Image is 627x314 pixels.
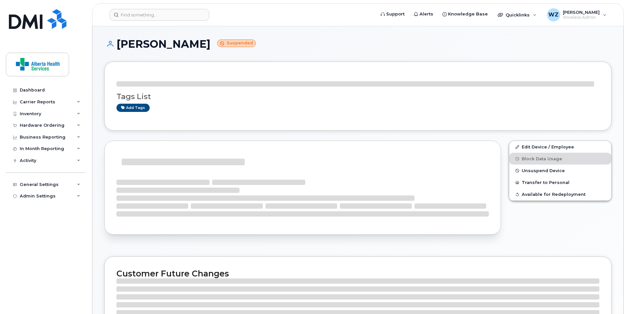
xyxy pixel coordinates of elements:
button: Available for Redeployment [509,188,611,200]
span: Unsuspend Device [522,168,565,173]
h1: [PERSON_NAME] [104,38,612,50]
a: Edit Device / Employee [509,141,611,153]
button: Block Data Usage [509,153,611,165]
button: Unsuspend Device [509,165,611,176]
span: Available for Redeployment [522,192,586,197]
h2: Customer Future Changes [116,269,599,278]
a: Add tags [116,104,150,112]
small: Suspended [217,39,256,47]
button: Transfer to Personal [509,176,611,188]
h3: Tags List [116,92,599,101]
